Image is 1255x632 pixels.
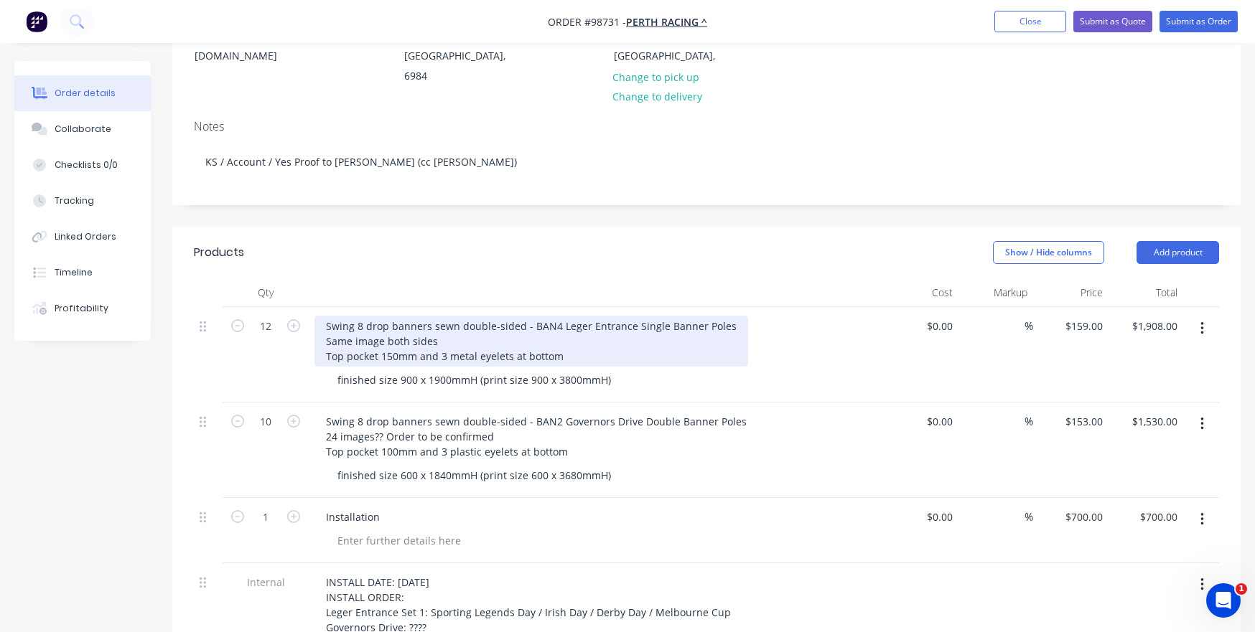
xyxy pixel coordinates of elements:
div: Collaborate [55,123,111,136]
button: Add product [1137,241,1219,264]
span: % [1025,318,1033,334]
button: Change to pick up [605,67,707,86]
button: Tracking [14,183,151,219]
div: Markup [958,278,1034,307]
div: Notes [194,120,1219,133]
div: Profitability [55,302,108,315]
a: Perth Racing ^ [626,15,707,29]
div: Swing 8 drop banners sewn double-sided - BAN2 Governors Drive Double Banner Poles 24 images?? Ord... [314,411,758,462]
button: Close [994,11,1066,32]
span: 1 [1236,583,1247,595]
iframe: Intercom live chat [1206,583,1241,618]
div: Installation [314,506,391,527]
div: Linked Orders [55,230,116,243]
div: KS / Account / Yes Proof to [PERSON_NAME] (cc [PERSON_NAME]) [194,140,1219,184]
img: Factory [26,11,47,32]
button: Linked Orders [14,219,151,255]
div: Products [194,244,244,261]
div: Timeline [55,266,93,279]
div: [GEOGRAPHIC_DATA], [GEOGRAPHIC_DATA], [GEOGRAPHIC_DATA], 6984 [404,6,523,86]
span: % [1025,413,1033,430]
button: Timeline [14,255,151,291]
div: finished size 600 x 1840mmH (print size 600 x 3680mmH) [326,465,622,486]
button: Show / Hide columns [993,241,1104,264]
span: Internal [228,575,303,590]
div: Total [1109,278,1184,307]
div: Price [1033,278,1109,307]
button: Checklists 0/0 [14,147,151,183]
button: Submit as Quote [1073,11,1152,32]
div: Qty [223,278,309,307]
button: Collaborate [14,111,151,147]
span: Order #98731 - [548,15,626,29]
div: Swing 8 drop banners sewn double-sided - BAN4 Leger Entrance Single Banner Poles Same image both ... [314,316,748,367]
button: Order details [14,75,151,111]
div: finished size 900 x 1900mmH (print size 900 x 3800mmH) [326,369,622,390]
button: Submit as Order [1160,11,1238,32]
span: % [1025,509,1033,525]
div: Tracking [55,194,94,207]
div: Cost [883,278,958,307]
div: [EMAIL_ADDRESS][DOMAIN_NAME] [195,26,314,66]
button: Profitability [14,291,151,326]
div: Order details [55,87,116,100]
div: Checklists 0/0 [55,159,118,171]
button: Change to delivery [605,87,710,106]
